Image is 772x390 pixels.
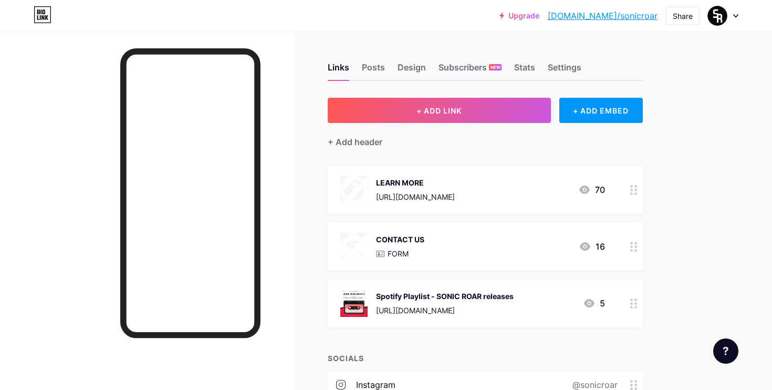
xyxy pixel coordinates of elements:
div: 16 [579,240,605,253]
div: SOCIALS [328,353,643,364]
img: LEARN MORE [340,176,368,203]
p: FORM [388,248,409,259]
a: [DOMAIN_NAME]/sonicroar [548,9,658,22]
div: + Add header [328,136,382,148]
div: Spotify Playlist - SONIC ROAR releases [376,291,514,302]
div: 70 [578,183,605,196]
div: Posts [362,61,385,80]
span: + ADD LINK [416,106,462,115]
div: Stats [514,61,535,80]
div: Design [398,61,426,80]
div: + ADD EMBED [559,98,643,123]
div: LEARN MORE [376,177,455,188]
button: + ADD LINK [328,98,551,123]
div: 5 [583,297,605,310]
img: CONTACT US [340,233,368,260]
div: Links [328,61,349,80]
div: Settings [548,61,581,80]
img: Spotify Playlist - SONIC ROAR releases [340,290,368,317]
div: [URL][DOMAIN_NAME] [376,305,514,316]
div: [URL][DOMAIN_NAME] [376,191,455,202]
div: Subscribers [439,61,502,80]
a: Upgrade [499,12,539,20]
div: CONTACT US [376,234,424,245]
div: Share [673,11,693,22]
img: sonicroar [707,6,727,26]
span: NEW [491,64,500,70]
